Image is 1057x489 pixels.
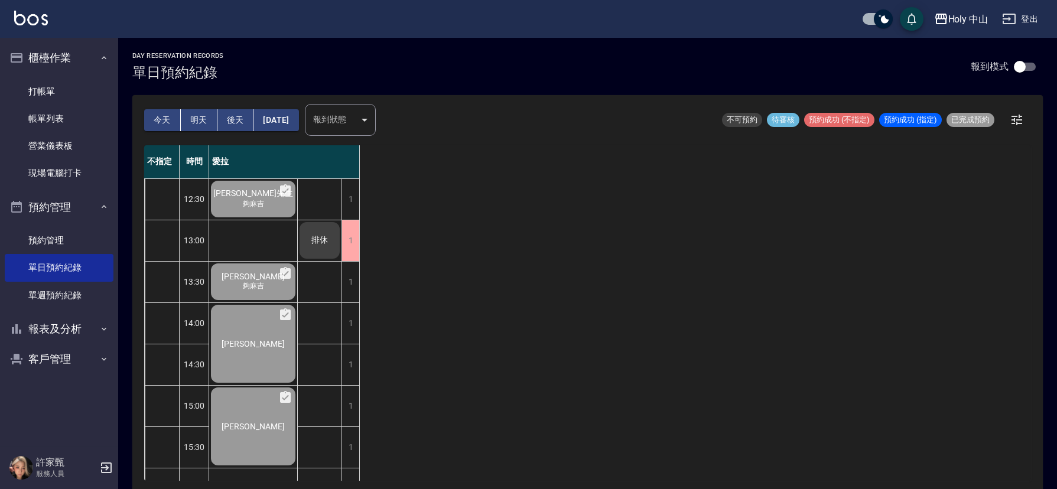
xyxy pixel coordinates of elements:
button: 登出 [997,8,1043,30]
div: 15:00 [180,385,209,426]
div: 1 [342,386,359,426]
a: 單日預約紀錄 [5,254,113,281]
button: 客戶管理 [5,344,113,374]
a: 單週預約紀錄 [5,282,113,309]
span: 夠麻吉 [240,281,266,291]
div: 1 [342,427,359,468]
button: 預約管理 [5,192,113,223]
button: 報表及分析 [5,314,113,344]
button: Holy 中山 [929,7,993,31]
a: 營業儀表板 [5,132,113,159]
h2: day Reservation records [132,52,224,60]
span: 待審核 [767,115,799,125]
img: Person [9,456,33,480]
button: 明天 [181,109,217,131]
div: Holy 中山 [948,12,988,27]
a: 現場電腦打卡 [5,159,113,187]
span: 夠麻吉 [240,199,266,209]
p: 服務人員 [36,468,96,479]
div: 1 [342,303,359,344]
div: 1 [342,220,359,261]
span: 不可預約 [722,115,762,125]
a: 帳單列表 [5,105,113,132]
span: 排休 [309,235,330,246]
span: [PERSON_NAME] [219,339,287,348]
div: 時間 [180,145,209,178]
span: 預約成功 (不指定) [804,115,874,125]
button: 後天 [217,109,254,131]
span: [PERSON_NAME] [219,272,287,281]
a: 預約管理 [5,227,113,254]
p: 報到模式 [971,60,1009,73]
h3: 單日預約紀錄 [132,64,224,81]
div: 12:30 [180,178,209,220]
span: 已完成預約 [947,115,994,125]
button: save [900,7,923,31]
button: [DATE] [253,109,298,131]
span: 預約成功 (指定) [879,115,942,125]
button: 今天 [144,109,181,131]
div: 1 [342,344,359,385]
div: 1 [342,262,359,302]
h5: 許家甄 [36,457,96,468]
div: 不指定 [144,145,180,178]
a: 打帳單 [5,78,113,105]
div: 13:00 [180,220,209,261]
div: 14:00 [180,302,209,344]
div: 15:30 [180,426,209,468]
span: [PERSON_NAME]先生 [211,188,295,199]
button: 櫃檯作業 [5,43,113,73]
div: 14:30 [180,344,209,385]
img: Logo [14,11,48,25]
div: 1 [342,179,359,220]
span: [PERSON_NAME] [219,422,287,431]
div: 13:30 [180,261,209,302]
div: 愛拉 [209,145,360,178]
